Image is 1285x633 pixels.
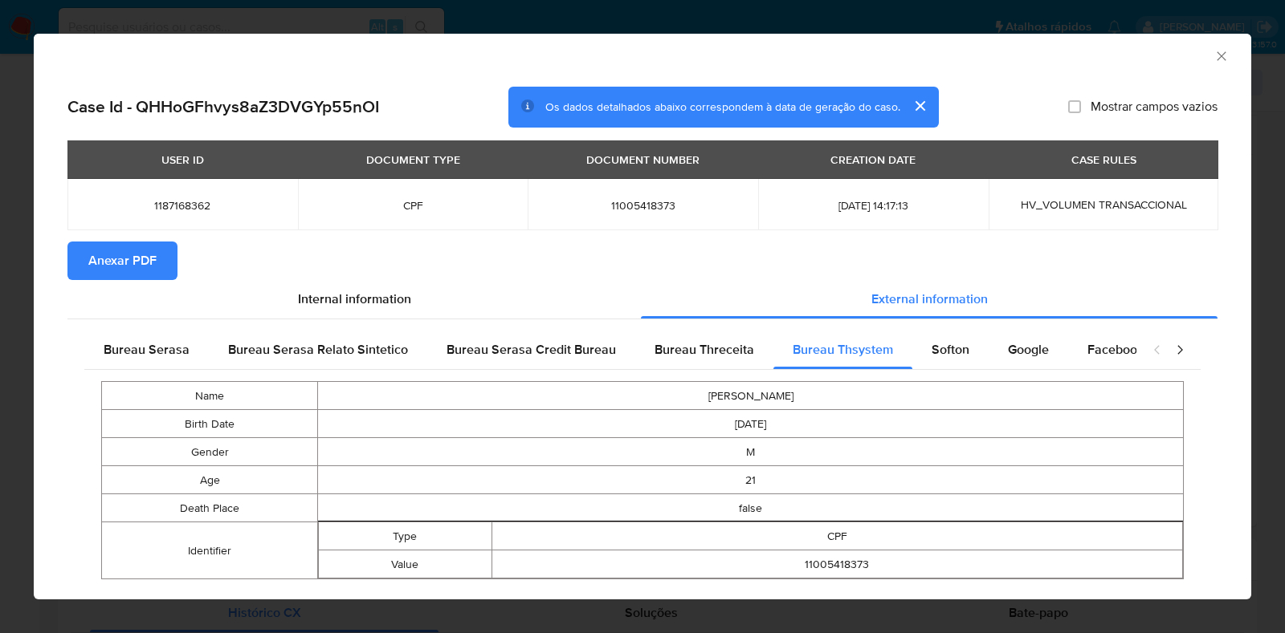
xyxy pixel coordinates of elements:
span: Bureau Thsystem [793,340,893,359]
div: DOCUMENT NUMBER [577,146,709,173]
td: Age [102,466,318,494]
span: 11005418373 [547,198,739,213]
span: Anexar PDF [88,243,157,278]
td: Identifier [102,522,318,579]
td: Gender [102,438,318,466]
button: Fechar a janela [1214,48,1228,63]
button: Anexar PDF [67,241,177,280]
span: CPF [317,198,509,213]
span: Softon [932,340,969,359]
span: Google [1008,340,1049,359]
span: Bureau Serasa Credit Bureau [447,340,616,359]
td: Name [102,382,318,410]
td: Birth Date [102,410,318,438]
div: USER ID [152,146,214,173]
span: Facebook [1087,340,1144,359]
div: DOCUMENT TYPE [357,146,470,173]
td: Value [319,550,492,578]
button: cerrar [900,87,939,125]
td: 11005418373 [492,550,1183,578]
span: Internal information [298,290,411,308]
span: HV_VOLUMEN TRANSACCIONAL [1021,197,1187,213]
td: M [318,438,1184,466]
h2: Case Id - QHHoGFhvys8aZ3DVGYp55nOI [67,96,379,117]
span: Bureau Serasa [104,340,190,359]
td: false [318,494,1184,522]
div: CASE RULES [1062,146,1146,173]
span: Mostrar campos vazios [1091,99,1218,115]
div: Detailed external info [84,331,1136,369]
span: 1187168362 [87,198,279,213]
td: [PERSON_NAME] [318,382,1184,410]
td: Death Place [102,494,318,522]
span: Bureau Threceita [655,340,754,359]
span: External information [871,290,988,308]
span: Bureau Serasa Relato Sintetico [228,340,408,359]
td: 21 [318,466,1184,494]
div: Detailed info [67,280,1218,319]
div: closure-recommendation-modal [34,34,1251,599]
span: Os dados detalhados abaixo correspondem à data de geração do caso. [545,99,900,115]
td: [DATE] [318,410,1184,438]
div: CREATION DATE [821,146,925,173]
span: [DATE] 14:17:13 [777,198,969,213]
input: Mostrar campos vazios [1068,100,1081,113]
td: CPF [492,522,1183,550]
td: Type [319,522,492,550]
